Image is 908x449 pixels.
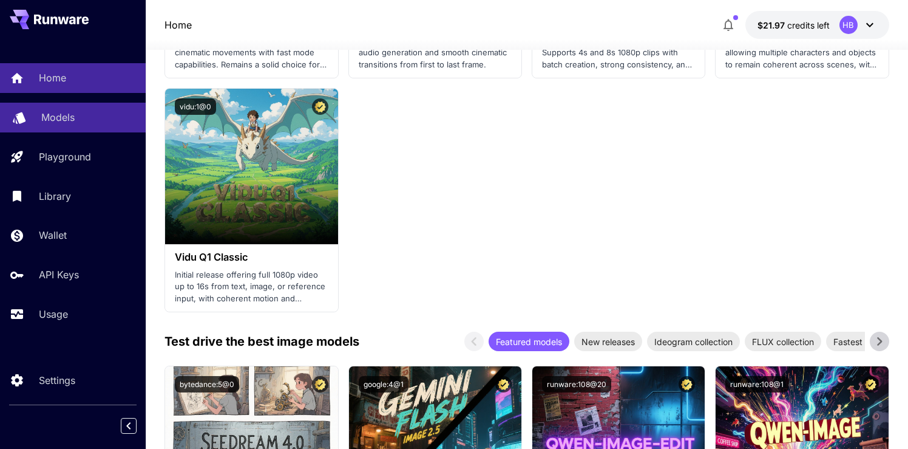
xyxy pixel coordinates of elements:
p: Enhances multi-entity consistency, allowing multiple characters and objects to remain coherent ac... [725,35,878,71]
span: FLUX collection [745,335,821,348]
button: Certified Model – Vetted for best performance and includes a commercial license. [679,376,695,392]
p: Faster, more affordable generation. Supports 4s and 8s 1080p clips with batch creation, strong co... [542,35,695,71]
div: $21.9701 [757,19,830,32]
p: Test drive the best image models [164,332,359,351]
p: Usage [39,307,68,321]
button: runware:108@1 [725,376,788,392]
button: google:4@1 [359,376,408,392]
button: $21.9701HB [745,11,889,39]
button: Certified Model – Vetted for best performance and includes a commercial license. [495,376,512,392]
nav: breadcrumb [164,18,192,32]
div: Ideogram collection [647,332,740,351]
p: Home [39,70,66,85]
span: Fastest models [826,335,901,348]
span: Ideogram collection [647,335,740,348]
h3: Vidu Q1 Classic [175,252,328,263]
button: vidu:1@0 [175,98,216,115]
button: Collapse sidebar [121,418,137,434]
button: bytedance:5@0 [175,376,239,392]
p: Settings [39,373,75,388]
p: Wallet [39,228,67,242]
p: Initial release offering full 1080p video up to 16s from text, image, or reference input, with co... [175,269,328,305]
img: alt [165,89,337,244]
div: Fastest models [826,332,901,351]
button: Certified Model – Vetted for best performance and includes a commercial license. [862,376,879,392]
div: New releases [574,332,642,351]
p: Supports refined camera motion and cinematic movements with fast mode capabilities. Remains a sol... [175,35,328,71]
a: Home [164,18,192,32]
span: credits left [787,20,830,30]
div: Featured models [489,332,569,351]
p: Library [39,189,71,204]
div: FLUX collection [745,332,821,351]
p: Models [41,110,75,125]
div: Collapse sidebar [130,415,146,437]
span: New releases [574,335,642,348]
p: Experimental variant featuring built-in audio generation and smooth cinematic transitions from fi... [359,35,512,71]
span: $21.97 [757,20,787,30]
div: HB [839,16,858,34]
span: Featured models [489,335,569,348]
p: API Keys [39,267,79,282]
p: Playground [39,149,91,164]
button: Certified Model – Vetted for best performance and includes a commercial license. [312,376,328,392]
button: Certified Model – Vetted for best performance and includes a commercial license. [312,98,328,115]
button: runware:108@20 [542,376,611,392]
